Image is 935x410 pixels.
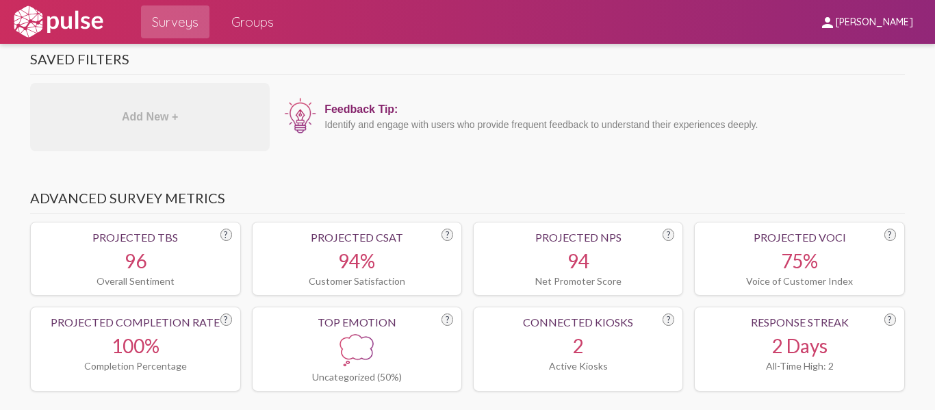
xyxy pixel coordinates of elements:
div: Projected NPS [482,231,674,244]
div: ? [441,229,453,241]
div: 2 [482,334,674,357]
h3: Saved Filters [30,51,905,75]
button: [PERSON_NAME] [808,9,924,34]
div: Net Promoter Score [482,275,674,287]
div: Projected CSAT [261,231,453,244]
div: Active Kiosks [482,360,674,372]
div: Projected TBS [39,231,231,244]
div: ? [884,229,896,241]
div: 94 [482,249,674,272]
div: All-Time High: 2 [703,360,895,372]
div: 96 [39,249,231,272]
div: ? [220,313,232,326]
div: ? [441,313,453,326]
div: Projected VoCI [703,231,895,244]
a: Groups [220,5,285,38]
div: Identify and engage with users who provide frequent feedback to understand their experiences deeply. [324,119,898,130]
div: Uncategorized (50%) [261,371,453,383]
img: white-logo.svg [11,5,105,39]
span: Surveys [152,10,198,34]
div: 94% [261,249,453,272]
div: Response Streak [703,316,895,329]
div: 2 Days [703,334,895,357]
div: ? [663,229,674,241]
h3: Advanced Survey Metrics [30,190,905,214]
div: 100% [39,334,231,357]
div: Projected Completion Rate [39,316,231,329]
span: Groups [231,10,274,34]
div: 75% [703,249,895,272]
div: Connected Kiosks [482,316,674,329]
div: Top Emotion [261,316,453,329]
div: Add New + [30,83,270,151]
span: [PERSON_NAME] [836,16,913,29]
img: Uncategorized [340,334,374,368]
div: ? [220,229,232,241]
mat-icon: person [819,14,836,31]
div: Customer Satisfaction [261,275,453,287]
a: Surveys [141,5,209,38]
div: Completion Percentage [39,360,231,372]
div: Voice of Customer Index [703,275,895,287]
div: Overall Sentiment [39,275,231,287]
div: ? [663,313,674,326]
div: ? [884,313,896,326]
div: Feedback Tip: [324,103,898,116]
img: icon12.png [283,97,318,135]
